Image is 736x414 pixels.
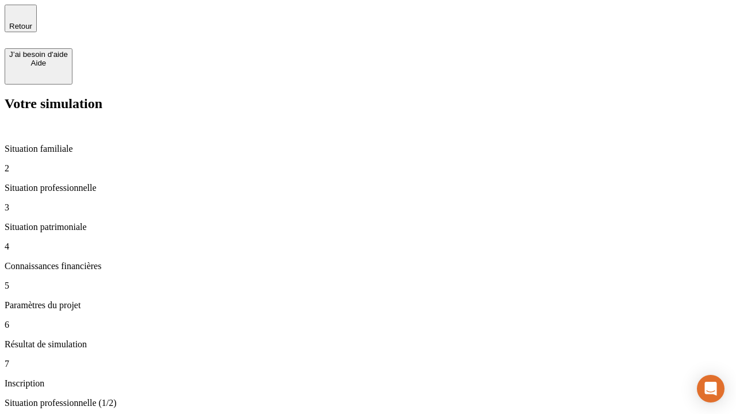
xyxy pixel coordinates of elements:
button: Retour [5,5,37,32]
p: Résultat de simulation [5,339,731,350]
p: Connaissances financières [5,261,731,271]
div: Open Intercom Messenger [697,375,724,402]
p: Situation professionnelle [5,183,731,193]
p: Paramètres du projet [5,300,731,310]
div: J’ai besoin d'aide [9,50,68,59]
p: 7 [5,359,731,369]
p: 5 [5,281,731,291]
p: 6 [5,320,731,330]
p: 4 [5,241,731,252]
h2: Votre simulation [5,96,731,112]
p: 2 [5,163,731,174]
p: Situation professionnelle (1/2) [5,398,731,408]
p: Situation patrimoniale [5,222,731,232]
p: Inscription [5,378,731,389]
p: 3 [5,202,731,213]
div: Aide [9,59,68,67]
span: Retour [9,22,32,30]
button: J’ai besoin d'aideAide [5,48,72,85]
p: Situation familiale [5,144,731,154]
